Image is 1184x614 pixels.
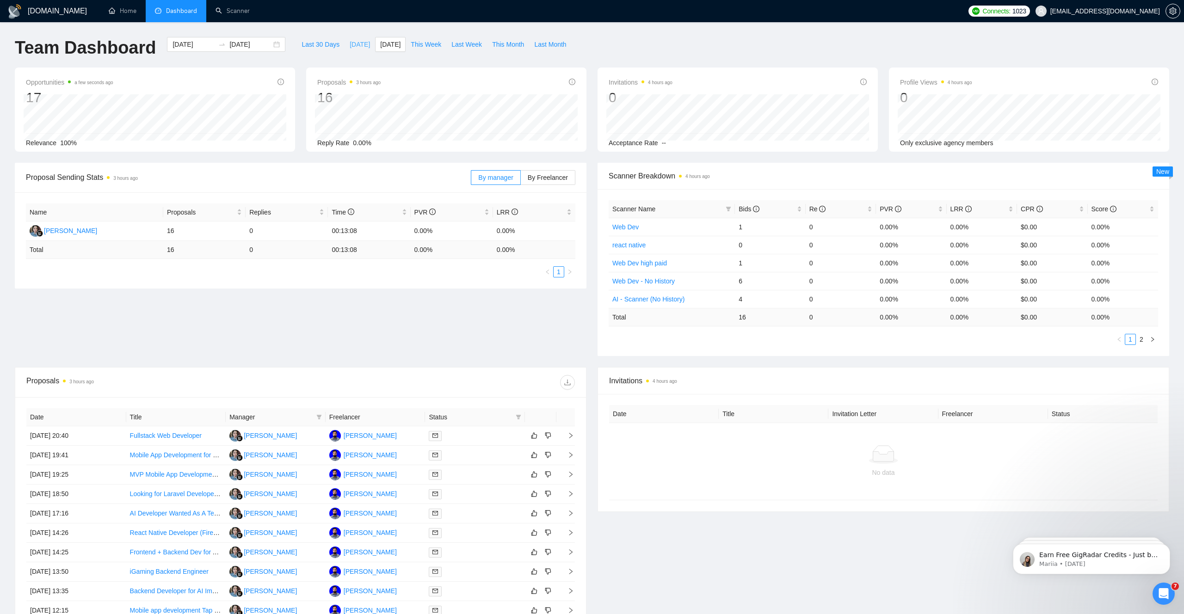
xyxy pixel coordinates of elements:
li: Next Page [564,266,575,277]
a: HA[PERSON_NAME] [329,490,397,497]
button: dislike [543,585,554,596]
span: to [218,41,226,48]
span: like [531,568,537,575]
img: gigradar-bm.png [236,435,243,442]
span: dislike [545,548,551,556]
button: This Week [406,37,446,52]
td: 1 [735,254,805,272]
td: Total [609,308,735,326]
div: 0 [900,89,972,106]
td: $0.00 [1017,218,1087,236]
div: [PERSON_NAME] [344,566,397,577]
span: mail [432,491,438,497]
span: Opportunities [26,77,113,88]
li: Next Page [1147,334,1158,345]
time: 4 hours ago [948,80,972,85]
span: like [531,607,537,614]
a: 1 [554,267,564,277]
td: 0.00% [947,290,1017,308]
span: info-circle [819,206,826,212]
td: 0.00% [493,221,575,241]
a: Frontend + Backend Dev for AI-Powered Music Feedback Platform [130,548,321,556]
button: This Month [487,37,529,52]
span: By manager [478,174,513,181]
span: info-circle [1036,206,1043,212]
img: HA [329,566,341,577]
span: Connects: [982,6,1010,16]
span: info-circle [569,79,575,85]
span: 0.00% [353,139,371,147]
td: 0.00% [876,236,946,254]
img: HA [329,546,341,558]
td: 0.00% [876,218,946,236]
div: 16 [317,89,381,106]
span: dislike [545,607,551,614]
time: a few seconds ago [74,80,113,85]
img: SL [229,546,241,558]
span: Scanner Name [612,205,655,213]
td: 0.00% [876,290,946,308]
img: gigradar-bm.png [236,552,243,558]
a: HA[PERSON_NAME] [329,567,397,575]
img: SL [229,566,241,577]
span: like [531,510,537,517]
td: 0.00% [1088,218,1159,236]
iframe: Intercom live chat [1153,583,1175,605]
iframe: Intercom notifications message [999,524,1184,589]
span: dislike [545,587,551,595]
span: mail [432,510,438,516]
span: Dashboard [166,7,197,15]
a: MVP Mobile App Development with Laravel Backend Integration [130,471,314,478]
div: [PERSON_NAME] [344,547,397,557]
a: SL[PERSON_NAME] [30,227,97,234]
time: 3 hours ago [356,80,381,85]
td: 16 [735,308,805,326]
span: user [1038,8,1044,14]
span: PVR [414,209,436,216]
span: like [531,529,537,536]
div: [PERSON_NAME] [344,528,397,538]
td: 16 [163,221,246,241]
img: gigradar-bm.png [236,590,243,597]
img: HA [329,469,341,480]
li: 2 [1136,334,1147,345]
a: AI - Scanner (No History) [612,295,684,303]
span: Proposals [317,77,381,88]
div: [PERSON_NAME] [344,450,397,460]
td: Total [26,241,163,259]
span: Invitations [609,77,672,88]
img: gigradar-bm.png [236,454,243,461]
td: 0.00% [411,221,493,241]
td: 0.00 % [411,241,493,259]
td: 00:13:08 [328,221,410,241]
a: react native [612,241,646,249]
button: like [529,527,540,538]
button: download [560,375,575,390]
span: info-circle [860,79,867,85]
img: HA [329,585,341,597]
span: filter [314,410,324,424]
img: Profile image for Mariia [21,28,36,43]
td: 4 [735,290,805,308]
td: 0.00% [1088,254,1159,272]
span: dislike [545,510,551,517]
div: message notification from Mariia, 3w ago. Earn Free GigRadar Credits - Just by Sharing Your Story... [14,19,171,50]
a: Web Dev [612,223,639,231]
span: CPR [1021,205,1042,213]
img: HA [329,508,341,519]
span: like [531,451,537,459]
td: 0.00% [947,254,1017,272]
span: -- [662,139,666,147]
a: setting [1165,7,1180,15]
td: 0.00 % [493,241,575,259]
span: like [531,587,537,595]
a: Web Dev high paid [612,259,667,267]
a: SL[PERSON_NAME] [229,528,297,536]
span: dislike [545,568,551,575]
a: SL[PERSON_NAME] [229,567,297,575]
span: mail [432,569,438,574]
td: 0.00% [1088,236,1159,254]
a: AI Developer Wanted As A Tech Product Co-Founder [130,510,282,517]
td: 0.00% [876,272,946,290]
div: [PERSON_NAME] [344,430,397,441]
